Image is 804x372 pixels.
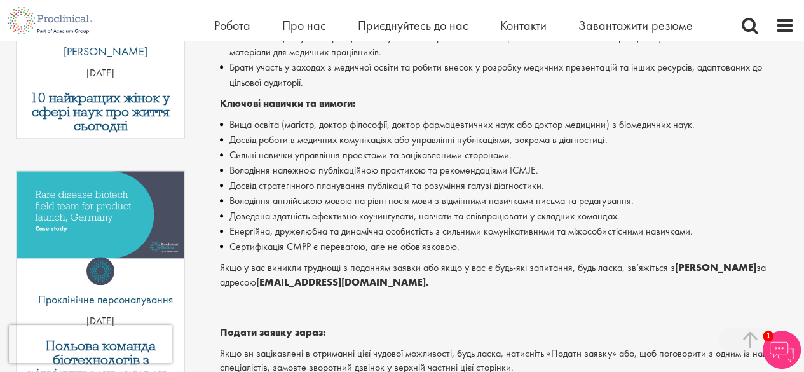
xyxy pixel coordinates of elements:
font: [PERSON_NAME] [674,261,756,274]
font: Сертифікація CMPP є перевагою, але не обов'язковою. [229,240,460,253]
img: Проклінічне персоналування [86,257,114,285]
font: Володіння належною публікаційною практикою та рекомендаціями ICMJE. [229,163,538,177]
font: [DATE] [86,314,114,327]
font: Доведена здатність ефективно коучингувати, навчати та співпрацювати у складних командах. [229,209,619,223]
font: Якщо у вас виникли труднощі з поданням заявки або якщо у вас є будь-які запитання, будь ласка, зв... [220,261,674,274]
a: Завантажити резюме [578,17,693,34]
font: за адресою [220,261,765,289]
a: 10 найкращих жінок у сфері наук про життя сьогодні [23,91,178,133]
font: [DATE] [86,66,114,79]
font: Вища освіта (магістр, доктор філософії, доктор фармацевтичних наук або доктор медицини) з біомеди... [229,118,694,131]
a: Робота [214,17,250,34]
font: Енергійна, дружелюбна та динамічна особистість з сильними комунікативними та міжособистісними нав... [229,224,692,238]
font: Проклінічне персоналування [38,292,173,307]
a: Посилання на публікацію [17,171,184,284]
a: Контакти [500,17,547,34]
font: Брати участь у заходах з медичної освіти та робити внесок у розробку медичних презентацій та інши... [229,60,761,89]
font: 1 [766,331,770,340]
font: Досвід роботи в медичних комунікаціях або управлінні публікаціями, зокрема в діагностиці. [229,133,607,146]
font: [PERSON_NAME] [64,44,147,59]
font: Сильні навички управління проектами та зацікавленими сторонами. [229,148,512,162]
a: Про нас [282,17,326,34]
a: Проклінічне персоналування Проклінічне персоналування [29,257,173,314]
a: Приєднуйтесь до нас [358,17,468,34]
font: Володіння англійською мовою на рівні носія мови з відмінними навичками письма та редагування. [229,194,633,207]
font: Ключові навички та вимоги: [220,97,356,110]
font: [EMAIL_ADDRESS][DOMAIN_NAME]. [256,275,429,289]
img: Чат-бот [763,331,801,369]
font: Досвід стратегічного планування публікацій та розуміння галузі діагностики. [229,179,544,192]
font: Подати заявку зараз: [220,326,326,339]
iframe: реКАПЧА [9,325,172,363]
font: 10 найкращих жінок у сфері наук про життя сьогодні [31,89,170,134]
font: Надавати наукову експертизу та консультації з терапевтичних напрямків, незадоволених потреб у ком... [229,30,767,59]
